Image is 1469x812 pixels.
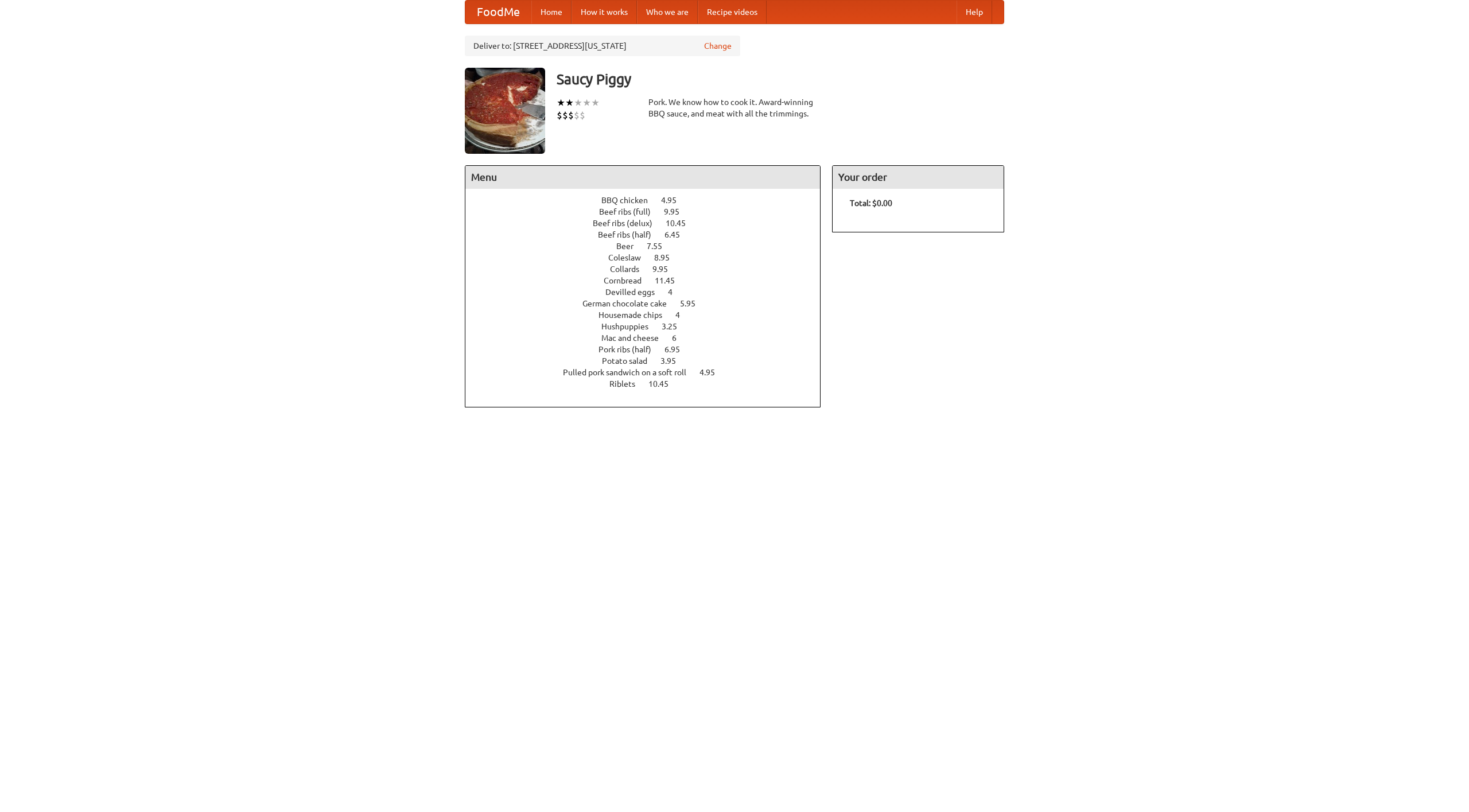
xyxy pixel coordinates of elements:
span: Beef ribs (full) [599,207,662,216]
li: $ [557,109,562,122]
a: Hushpuppies 3.25 [601,322,698,331]
a: Collards 9.95 [610,265,689,274]
a: Pulled pork sandwich on a soft roll 4.95 [563,368,736,377]
span: Coleslaw [608,253,652,262]
span: 8.95 [654,253,681,262]
span: Collards [610,265,651,274]
a: Riblets 10.45 [609,379,690,388]
span: Riblets [609,379,647,388]
span: German chocolate cake [582,299,678,308]
a: Pork ribs (half) 6.95 [599,345,701,354]
h4: Menu [465,166,820,189]
span: Cornbread [604,276,653,285]
span: 11.45 [655,276,686,285]
li: ★ [565,96,574,109]
span: 3.95 [660,356,687,366]
span: 4 [668,287,684,297]
span: Beef ribs (delux) [593,219,664,228]
a: Beef ribs (delux) 10.45 [593,219,707,228]
span: Beef ribs (half) [598,230,663,239]
a: Beer 7.55 [616,242,683,251]
a: Mac and cheese 6 [601,333,698,343]
a: Change [704,40,732,52]
div: Deliver to: [STREET_ADDRESS][US_STATE] [465,36,740,56]
span: 4 [675,310,691,320]
li: $ [574,109,580,122]
span: Potato salad [602,356,659,366]
img: angular.jpg [465,68,545,154]
li: $ [562,109,568,122]
span: Pulled pork sandwich on a soft roll [563,368,698,377]
li: ★ [582,96,591,109]
span: Mac and cheese [601,333,670,343]
h3: Saucy Piggy [557,68,1004,91]
b: Total: $0.00 [850,199,892,208]
div: Pork. We know how to cook it. Award-winning BBQ sauce, and meat with all the trimmings. [648,96,821,119]
a: BBQ chicken 4.95 [601,196,698,205]
span: 6.45 [664,230,691,239]
a: Help [957,1,992,24]
h4: Your order [833,166,1004,189]
a: Beef ribs (full) 9.95 [599,207,701,216]
a: Home [531,1,572,24]
span: 10.45 [666,219,697,228]
a: Recipe videos [698,1,767,24]
a: FoodMe [465,1,531,24]
a: Devilled eggs 4 [605,287,694,297]
a: Coleslaw 8.95 [608,253,691,262]
span: 10.45 [648,379,680,388]
span: 9.95 [664,207,691,216]
li: ★ [591,96,600,109]
a: How it works [572,1,637,24]
a: Housemade chips 4 [599,310,701,320]
li: $ [568,109,574,122]
span: 6 [672,333,688,343]
span: Devilled eggs [605,287,666,297]
span: 4.95 [661,196,688,205]
a: Beef ribs (half) 6.45 [598,230,701,239]
span: Pork ribs (half) [599,345,663,354]
a: Who we are [637,1,698,24]
span: 4.95 [699,368,726,377]
span: 3.25 [662,322,689,331]
span: 6.95 [664,345,691,354]
a: German chocolate cake 5.95 [582,299,717,308]
a: Cornbread 11.45 [604,276,696,285]
span: Beer [616,242,645,251]
span: BBQ chicken [601,196,659,205]
li: $ [580,109,585,122]
span: Hushpuppies [601,322,660,331]
span: 9.95 [652,265,679,274]
li: ★ [574,96,582,109]
li: ★ [557,96,565,109]
span: 5.95 [680,299,707,308]
a: Potato salad 3.95 [602,356,697,366]
span: Housemade chips [599,310,674,320]
span: 7.55 [647,242,674,251]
